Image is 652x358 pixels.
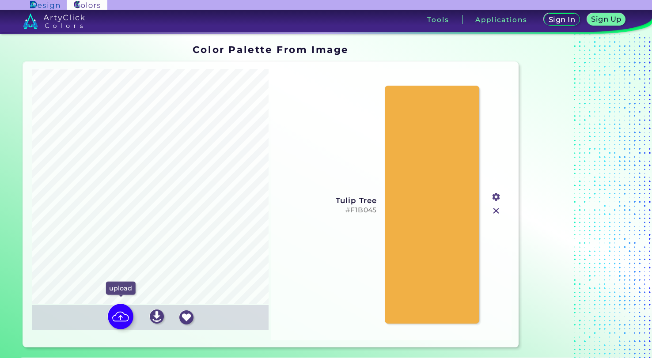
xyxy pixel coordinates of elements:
[592,16,620,23] h5: Sign Up
[30,1,60,9] img: ArtyClick Design logo
[589,14,624,25] a: Sign Up
[490,205,502,217] img: icon_close.svg
[475,16,527,23] h3: Applications
[150,309,164,324] img: icon_download_white.svg
[23,13,85,29] img: logo_artyclick_colors_white.svg
[427,16,449,23] h3: Tools
[108,304,134,329] img: icon picture
[546,14,578,25] a: Sign In
[179,310,193,324] img: icon_favourite_white.svg
[277,206,377,215] h5: #F1B045
[277,196,377,205] h3: Tulip Tree
[550,16,574,23] h5: Sign In
[193,43,349,56] h1: Color Palette From Image
[106,281,135,294] p: upload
